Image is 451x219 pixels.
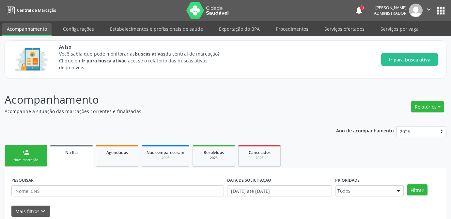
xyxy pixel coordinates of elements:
p: Você sabia que pode monitorar as da central de marcação? Clique em e acesse o relatório das busca... [59,50,232,71]
button:  [423,4,435,17]
span: Resolvidos [204,150,224,155]
span: Todos [337,188,390,194]
span: Aviso [59,43,232,50]
div: 2025 [147,156,184,160]
span: Cancelados [249,150,271,155]
input: Nome, CNS [11,185,224,196]
button: Ir para busca ativa [381,53,438,66]
a: Exportação do BPA [214,23,264,35]
a: Configurações [58,23,99,35]
div: Nova marcação [9,158,42,162]
a: Serviços por vaga [376,23,423,35]
span: Ir para busca ativa [389,56,430,63]
button: notifications [354,6,364,15]
button: Relatórios [411,101,444,112]
button: Filtrar [407,184,428,195]
p: Acompanhe a situação das marcações correntes e finalizadas [5,108,314,115]
a: Acompanhamento [2,23,52,36]
div: [PERSON_NAME] [374,5,407,10]
input: Selecione um intervalo [227,185,332,196]
i: keyboard_arrow_down [39,208,47,215]
div: person_add [22,149,29,156]
div: 2025 [197,156,230,160]
a: Estabelecimentos e profissionais de saúde [105,23,208,35]
i:  [425,6,432,13]
a: Serviços ofertados [320,23,369,35]
p: Acompanhamento [5,92,314,108]
button: Mais filtroskeyboard_arrow_down [11,206,50,217]
div: 2025 [243,156,276,160]
img: Imagem de CalloutCard [13,45,50,74]
strong: Ir para busca ativa [82,58,124,64]
label: PESQUISAR [11,175,34,185]
span: Não compareceram [147,150,184,155]
p: Ano de acompanhamento [336,126,394,134]
span: Agendados [106,150,128,155]
label: Prioridade [335,175,360,185]
a: Central de Marcação [5,5,56,16]
strong: buscas ativas [135,51,165,57]
img: img [409,4,423,17]
a: Procedimentos [271,23,313,35]
span: Administrador [374,10,407,16]
span: Na fila [65,150,78,155]
button: apps [435,5,446,16]
span: Central de Marcação [17,8,56,13]
label: DATA DE SOLICITAÇÃO [227,175,271,185]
